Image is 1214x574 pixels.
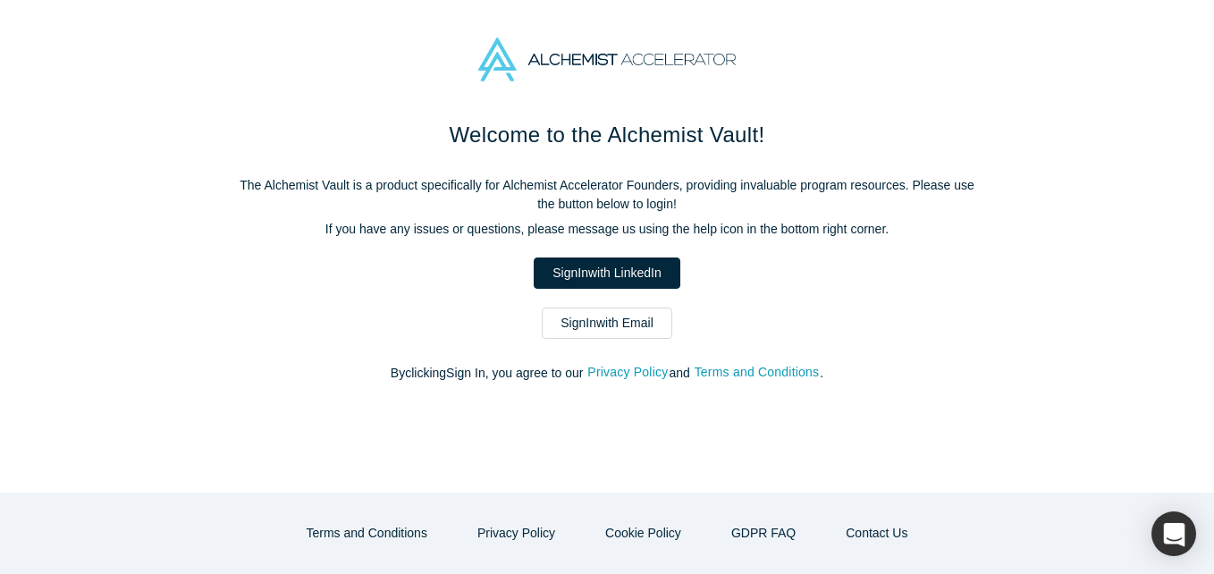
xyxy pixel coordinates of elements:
[459,518,574,549] button: Privacy Policy
[232,364,982,383] p: By clicking Sign In , you agree to our and .
[542,308,672,339] a: SignInwith Email
[288,518,446,549] button: Terms and Conditions
[827,518,926,549] button: Contact Us
[534,257,679,289] a: SignInwith LinkedIn
[586,518,700,549] button: Cookie Policy
[232,176,982,214] p: The Alchemist Vault is a product specifically for Alchemist Accelerator Founders, providing inval...
[694,362,821,383] button: Terms and Conditions
[586,362,669,383] button: Privacy Policy
[232,220,982,239] p: If you have any issues or questions, please message us using the help icon in the bottom right co...
[478,38,736,81] img: Alchemist Accelerator Logo
[232,119,982,151] h1: Welcome to the Alchemist Vault!
[712,518,814,549] a: GDPR FAQ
